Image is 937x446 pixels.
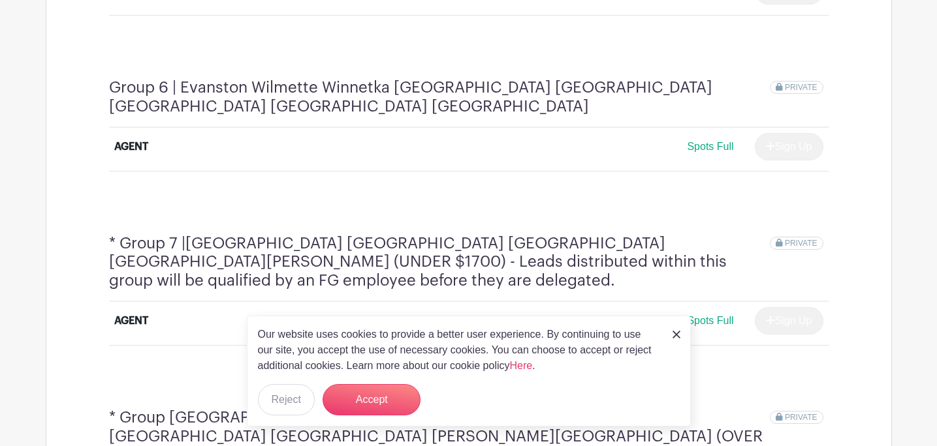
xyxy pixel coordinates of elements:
[785,413,818,422] span: PRIVATE
[114,139,148,155] div: AGENT
[258,384,315,415] button: Reject
[673,331,680,338] img: close_button-5f87c8562297e5c2d7936805f587ecaba9071eb48480494691a3f1689db116b3.svg
[785,83,818,92] span: PRIVATE
[114,313,148,329] div: AGENT
[785,239,818,248] span: PRIVATE
[258,327,659,374] p: Our website uses cookies to provide a better user experience. By continuing to use our site, you ...
[323,384,421,415] button: Accept
[109,78,770,116] h4: Group 6 | Evanston Wilmette Winnetka [GEOGRAPHIC_DATA] [GEOGRAPHIC_DATA] [GEOGRAPHIC_DATA] [GEOGR...
[510,360,533,371] a: Here
[687,315,733,326] span: Spots Full
[109,234,770,290] h4: * Group 7 |[GEOGRAPHIC_DATA] [GEOGRAPHIC_DATA] [GEOGRAPHIC_DATA] [GEOGRAPHIC_DATA][PERSON_NAME] (...
[687,141,733,152] span: Spots Full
